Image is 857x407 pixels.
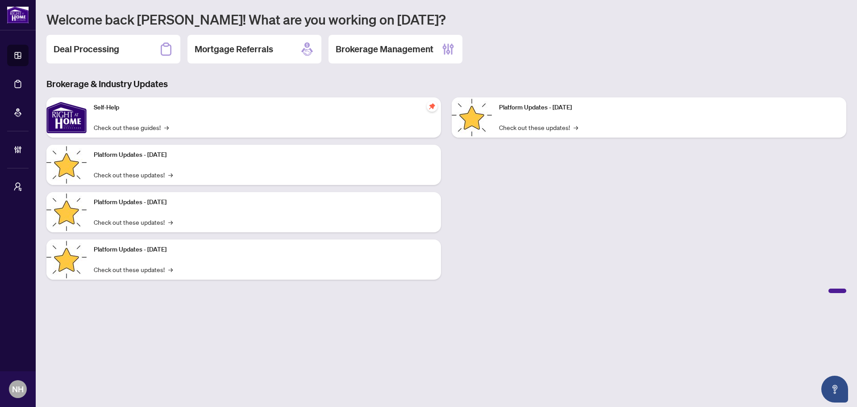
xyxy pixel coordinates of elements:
span: → [168,217,173,227]
p: Platform Updates - [DATE] [94,245,434,255]
a: Check out these updates!→ [499,122,578,132]
h2: Brokerage Management [336,43,433,55]
h2: Mortgage Referrals [195,43,273,55]
span: → [168,264,173,274]
span: → [574,122,578,132]
p: Platform Updates - [DATE] [94,197,434,207]
span: → [164,122,169,132]
span: pushpin [427,101,437,112]
a: Check out these guides!→ [94,122,169,132]
a: Check out these updates!→ [94,264,173,274]
img: Self-Help [46,97,87,138]
img: Platform Updates - July 8, 2025 [46,239,87,280]
span: → [168,170,173,180]
p: Platform Updates - [DATE] [94,150,434,160]
span: NH [12,383,24,395]
h2: Deal Processing [54,43,119,55]
span: user-switch [13,182,22,191]
p: Platform Updates - [DATE] [499,103,839,113]
h3: Brokerage & Industry Updates [46,78,846,90]
h1: Welcome back [PERSON_NAME]! What are you working on [DATE]? [46,11,846,28]
img: Platform Updates - June 23, 2025 [452,97,492,138]
img: logo [7,7,29,23]
img: Platform Updates - July 21, 2025 [46,192,87,232]
a: Check out these updates!→ [94,170,173,180]
a: Check out these updates!→ [94,217,173,227]
img: Platform Updates - September 16, 2025 [46,145,87,185]
button: Open asap [821,376,848,403]
p: Self-Help [94,103,434,113]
